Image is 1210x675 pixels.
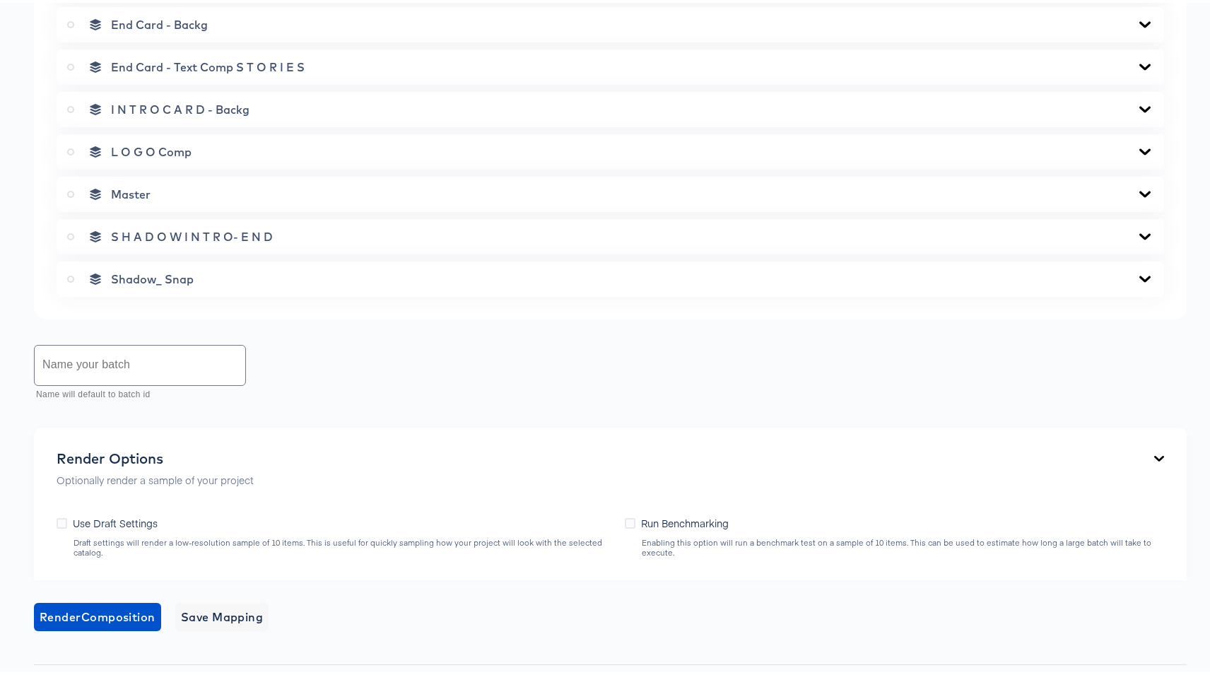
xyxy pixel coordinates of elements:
div: Render Options [57,447,254,464]
span: End Card - Backg [111,15,208,29]
span: Use Draft Settings [73,513,158,527]
span: Run Benchmarking [641,513,729,527]
div: Enabling this option will run a benchmark test on a sample of 10 items. This can be used to estim... [641,535,1164,555]
span: L O G O Comp [111,142,192,156]
div: Draft settings will render a low-resolution sample of 10 items. This is useful for quickly sampli... [73,535,611,555]
span: Save Mapping [181,604,264,624]
span: Render Composition [40,604,155,624]
span: Master [111,184,151,199]
button: RenderComposition [34,600,161,628]
span: End Card - Text Comp S T O R I E S [111,57,305,71]
span: S H A D O W I N T R O- E N D [111,227,273,241]
span: Shadow_ Snap [111,269,194,283]
button: Save Mapping [175,600,269,628]
p: Optionally render a sample of your project [57,470,254,484]
p: Name will default to batch id [36,385,236,399]
span: I N T R O C A R D - Backg [111,100,249,114]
